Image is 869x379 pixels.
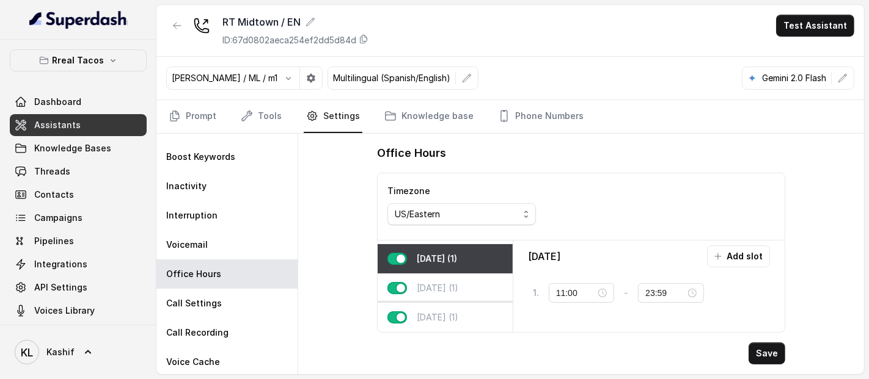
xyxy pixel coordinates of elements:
[34,281,87,294] span: API Settings
[34,119,81,131] span: Assistants
[556,286,596,300] input: Select time
[166,239,208,251] p: Voicemail
[166,180,207,192] p: Inactivity
[34,142,111,154] span: Knowledge Bases
[222,34,356,46] p: ID: 67d0802aeca254ef2dd5d84d
[10,300,147,322] a: Voices Library
[166,151,235,163] p: Boost Keywords
[10,161,147,182] a: Threads
[377,143,446,163] h1: Office Hours
[417,253,457,265] p: [DATE] (1)
[10,137,147,159] a: Knowledge Bases
[304,100,362,133] a: Settings
[382,100,476,133] a: Knowledge base
[166,100,854,133] nav: Tabs
[172,72,277,84] p: [PERSON_NAME] / ML / m1
[776,15,854,37] button: Test Assistant
[166,100,219,133] a: Prompt
[222,15,369,29] div: RT Midtown / EN
[21,346,33,359] text: KL
[166,327,229,339] p: Call Recording
[645,286,686,300] input: Select time
[166,297,222,309] p: Call Settings
[53,53,105,68] p: Rreal Tacos
[10,91,147,113] a: Dashboard
[10,276,147,298] a: API Settings
[46,346,75,358] span: Kashif
[166,209,218,222] p: Interruption
[10,114,147,136] a: Assistants
[34,165,70,178] span: Threads
[395,207,519,222] div: US/Eastern
[166,356,220,368] p: Voice Cache
[528,249,560,264] p: [DATE]
[417,311,458,323] p: [DATE] (1)
[166,268,221,280] p: Office Hours
[10,207,147,229] a: Campaigns
[34,189,74,201] span: Contacts
[34,212,82,224] span: Campaigns
[762,72,826,84] p: Gemini 2.0 Flash
[10,335,147,369] a: Kashif
[10,49,147,71] button: Rreal Tacos
[749,342,785,364] button: Save
[10,253,147,275] a: Integrations
[34,305,95,317] span: Voices Library
[747,73,757,83] svg: google logo
[10,184,147,206] a: Contacts
[34,96,81,108] span: Dashboard
[238,100,284,133] a: Tools
[417,282,458,294] p: [DATE] (1)
[624,286,628,300] p: -
[34,258,87,270] span: Integrations
[707,245,770,267] button: Add slot
[333,72,450,84] p: Multilingual (Spanish/English)
[29,10,128,29] img: light.svg
[387,186,430,196] label: Timezone
[34,235,74,247] span: Pipelines
[496,100,586,133] a: Phone Numbers
[10,230,147,252] a: Pipelines
[387,203,536,225] button: US/Eastern
[533,287,539,299] p: 1 .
